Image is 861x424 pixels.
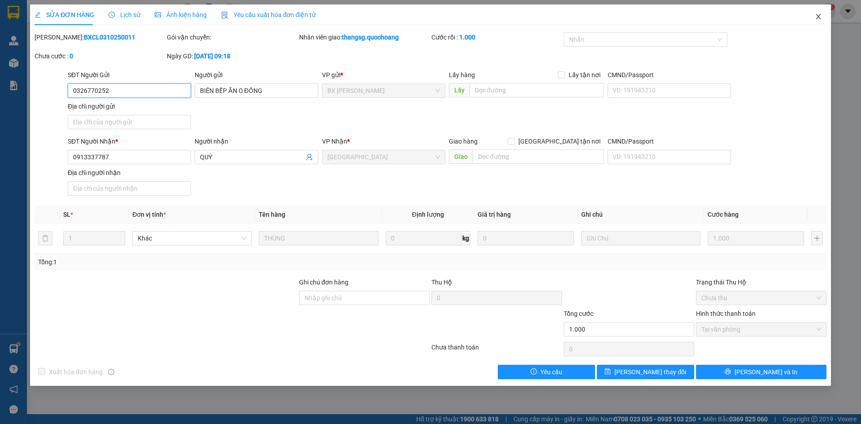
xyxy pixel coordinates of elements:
[109,12,115,18] span: clock-circle
[430,342,563,358] div: Chưa thanh toán
[167,32,297,42] div: Gói vận chuyển:
[68,70,191,80] div: SĐT Người Gửi
[473,149,604,164] input: Dọc đường
[696,365,826,379] button: printer[PERSON_NAME] và In
[108,369,114,375] span: info-circle
[811,231,823,245] button: plus
[449,71,475,79] span: Lấy hàng
[35,51,165,61] div: Chưa cước :
[412,211,444,218] span: Định lượng
[35,11,94,18] span: SỬA ĐƠN HÀNG
[155,11,207,18] span: Ảnh kiện hàng
[68,168,191,178] div: Địa chỉ người nhận
[540,367,562,377] span: Yêu cầu
[449,149,473,164] span: Giao
[138,232,246,245] span: Khác
[70,52,73,60] b: 0
[38,257,332,267] div: Tổng: 1
[735,367,797,377] span: [PERSON_NAME] và In
[708,231,804,245] input: 0
[478,211,511,218] span: Giá trị hàng
[35,32,165,42] div: [PERSON_NAME]:
[578,206,704,223] th: Ghi chú
[259,211,285,218] span: Tên hàng
[604,368,611,376] span: save
[68,101,191,111] div: Địa chỉ người gửi
[459,34,475,41] b: 1.000
[531,368,537,376] span: exclamation-circle
[815,13,822,20] span: close
[306,153,313,161] span: user-add
[581,231,700,245] input: Ghi Chú
[431,279,452,286] span: Thu Hộ
[132,211,166,218] span: Đơn vị tính
[449,138,478,145] span: Giao hàng
[299,279,348,286] label: Ghi chú đơn hàng
[68,115,191,129] input: Địa chỉ của người gửi
[194,52,230,60] b: [DATE] 09:18
[35,12,41,18] span: edit
[167,51,297,61] div: Ngày GD:
[725,368,731,376] span: printer
[68,181,191,196] input: Địa chỉ của người nhận
[38,231,52,245] button: delete
[431,32,562,42] div: Cước rồi :
[327,150,440,164] span: Sài Gòn
[84,34,135,41] b: BXCL0310250011
[221,11,316,18] span: Yêu cầu xuất hóa đơn điện tử
[696,277,826,287] div: Trạng thái Thu Hộ
[515,136,604,146] span: [GEOGRAPHIC_DATA] tận nơi
[342,34,399,41] b: thangsg.quochoang
[322,70,445,80] div: VP gửi
[68,136,191,146] div: SĐT Người Nhận
[564,310,593,317] span: Tổng cước
[461,231,470,245] span: kg
[701,291,821,305] span: Chưa thu
[299,32,430,42] div: Nhân viên giao:
[155,12,161,18] span: picture
[259,231,378,245] input: VD: Bàn, Ghế
[806,4,831,30] button: Close
[45,367,106,377] span: Xuất hóa đơn hàng
[565,70,604,80] span: Lấy tận nơi
[299,291,430,305] input: Ghi chú đơn hàng
[327,84,440,97] span: BX Cao Lãnh
[614,367,686,377] span: [PERSON_NAME] thay đổi
[708,211,739,218] span: Cước hàng
[195,70,318,80] div: Người gửi
[449,83,470,97] span: Lấy
[470,83,604,97] input: Dọc đường
[195,136,318,146] div: Người nhận
[63,211,70,218] span: SL
[221,12,228,19] img: icon
[478,231,574,245] input: 0
[696,310,756,317] label: Hình thức thanh toán
[701,323,821,336] span: Tại văn phòng
[109,11,140,18] span: Lịch sử
[498,365,595,379] button: exclamation-circleYêu cầu
[608,70,731,80] div: CMND/Passport
[322,138,347,145] span: VP Nhận
[608,136,731,146] div: CMND/Passport
[597,365,694,379] button: save[PERSON_NAME] thay đổi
